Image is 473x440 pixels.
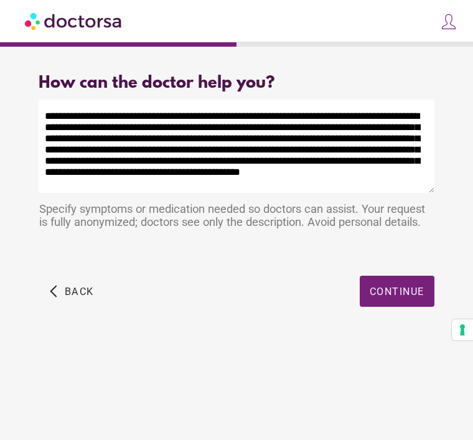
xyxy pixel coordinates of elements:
[452,319,473,340] button: Your consent preferences for tracking technologies
[45,276,99,307] button: arrow_back_ios Back
[25,7,123,35] img: Doctorsa.com
[39,74,434,93] div: How can the doctor help you?
[65,286,94,297] span: Back
[370,286,424,297] span: Continue
[360,276,434,307] button: Continue
[440,13,457,30] img: icons8-customer-100.png
[39,196,434,238] div: Specify symptoms or medication needed so doctors can assist. Your request is fully anonymized; do...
